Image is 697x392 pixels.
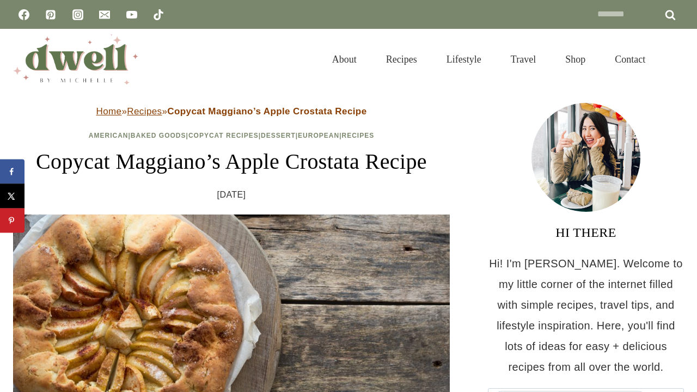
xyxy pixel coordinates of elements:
h3: HI THERE [488,223,684,242]
a: Instagram [67,4,89,26]
a: Pinterest [40,4,62,26]
a: Baked Goods [131,132,186,139]
a: Contact [600,40,660,78]
a: European [298,132,339,139]
a: Recipes [341,132,374,139]
a: Recipes [127,106,162,117]
a: YouTube [121,4,143,26]
img: DWELL by michelle [13,34,138,84]
a: Email [94,4,115,26]
a: Home [96,106,121,117]
a: Copycat Recipes [188,132,259,139]
a: Lifestyle [432,40,496,78]
nav: Primary Navigation [317,40,660,78]
a: Facebook [13,4,35,26]
span: » » [96,106,366,117]
a: American [89,132,129,139]
a: Dessert [261,132,296,139]
p: Hi! I'm [PERSON_NAME]. Welcome to my little corner of the internet filled with simple recipes, tr... [488,253,684,377]
a: TikTok [148,4,169,26]
button: View Search Form [665,50,684,69]
h1: Copycat Maggiano’s Apple Crostata Recipe [13,145,450,178]
span: | | | | | [89,132,374,139]
a: Travel [496,40,551,78]
a: About [317,40,371,78]
strong: Copycat Maggiano’s Apple Crostata Recipe [167,106,366,117]
a: Recipes [371,40,432,78]
a: Shop [551,40,600,78]
time: [DATE] [217,187,246,203]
